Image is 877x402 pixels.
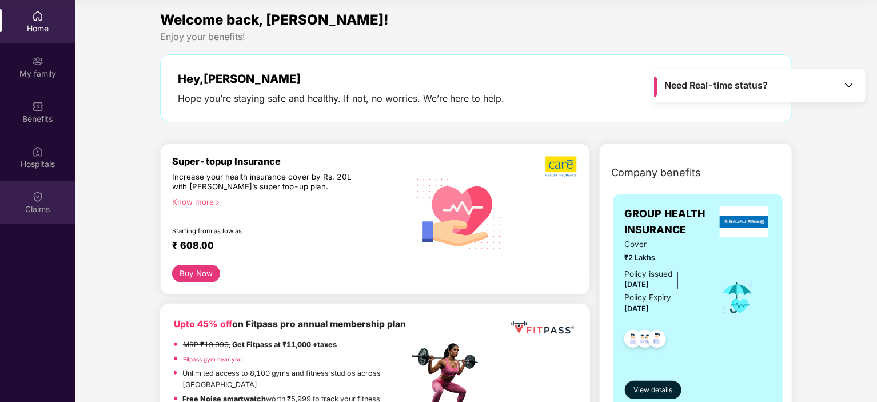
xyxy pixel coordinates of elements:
b: Upto 45% off [174,319,232,329]
img: svg+xml;base64,PHN2ZyBpZD0iSG9zcGl0YWxzIiB4bWxucz0iaHR0cDovL3d3dy53My5vcmcvMjAwMC9zdmciIHdpZHRoPS... [32,146,43,157]
button: Buy Now [172,265,221,282]
div: Hope you’re staying safe and healthy. If not, no worries. We’re here to help. [178,93,505,105]
b: on Fitpass pro annual membership plan [174,319,406,329]
button: View details [625,381,681,399]
span: [DATE] [625,304,649,313]
span: GROUP HEALTH INSURANCE [625,206,717,238]
img: icon [719,279,756,317]
span: Welcome back, [PERSON_NAME]! [160,11,389,28]
div: Know more [172,197,402,205]
div: Increase your health insurance cover by Rs. 20L with [PERSON_NAME]’s super top-up plan. [172,172,360,193]
div: ₹ 608.00 [172,240,397,253]
div: Enjoy your benefits! [160,31,793,43]
p: Unlimited access to 8,100 gyms and fitness studios across [GEOGRAPHIC_DATA] [182,368,409,391]
a: Fitpass gym near you [183,356,242,363]
img: svg+xml;base64,PHN2ZyB4bWxucz0iaHR0cDovL3d3dy53My5vcmcvMjAwMC9zdmciIHdpZHRoPSI0OC45NDMiIGhlaWdodD... [643,327,671,355]
img: svg+xml;base64,PHN2ZyB4bWxucz0iaHR0cDovL3d3dy53My5vcmcvMjAwMC9zdmciIHdpZHRoPSI0OC45NDMiIGhlaWdodD... [619,327,647,355]
span: right [214,200,220,206]
span: ₹2 Lakhs [625,252,703,264]
img: svg+xml;base64,PHN2ZyB4bWxucz0iaHR0cDovL3d3dy53My5vcmcvMjAwMC9zdmciIHdpZHRoPSI0OC45MTUiIGhlaWdodD... [631,327,659,355]
img: svg+xml;base64,PHN2ZyBpZD0iQmVuZWZpdHMiIHhtbG5zPSJodHRwOi8vd3d3LnczLm9yZy8yMDAwL3N2ZyIgd2lkdGg9Ij... [32,101,43,112]
strong: Get Fitpass at ₹11,000 +taxes [232,340,337,349]
span: Company benefits [611,165,701,181]
span: Cover [625,238,703,250]
span: Need Real-time status? [665,79,768,91]
img: svg+xml;base64,PHN2ZyB4bWxucz0iaHR0cDovL3d3dy53My5vcmcvMjAwMC9zdmciIHhtbG5zOnhsaW5rPSJodHRwOi8vd3... [409,158,511,262]
img: Toggle Icon [843,79,855,91]
div: Policy issued [625,268,673,280]
img: svg+xml;base64,PHN2ZyBpZD0iSG9tZSIgeG1sbnM9Imh0dHA6Ly93d3cudzMub3JnLzIwMDAvc3ZnIiB3aWR0aD0iMjAiIG... [32,10,43,22]
div: Super-topup Insurance [172,156,409,167]
span: [DATE] [625,280,649,289]
img: fppp.png [509,317,576,339]
div: Starting from as low as [172,227,360,235]
img: insurerLogo [720,206,769,237]
div: Policy Expiry [625,292,672,304]
span: View details [633,385,672,396]
img: b5dec4f62d2307b9de63beb79f102df3.png [545,156,578,177]
del: MRP ₹19,999, [183,340,230,349]
img: svg+xml;base64,PHN2ZyBpZD0iQ2xhaW0iIHhtbG5zPSJodHRwOi8vd3d3LnczLm9yZy8yMDAwL3N2ZyIgd2lkdGg9IjIwIi... [32,191,43,202]
img: svg+xml;base64,PHN2ZyB3aWR0aD0iMjAiIGhlaWdodD0iMjAiIHZpZXdCb3g9IjAgMCAyMCAyMCIgZmlsbD0ibm9uZSIgeG... [32,55,43,67]
div: Hey, [PERSON_NAME] [178,72,505,86]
